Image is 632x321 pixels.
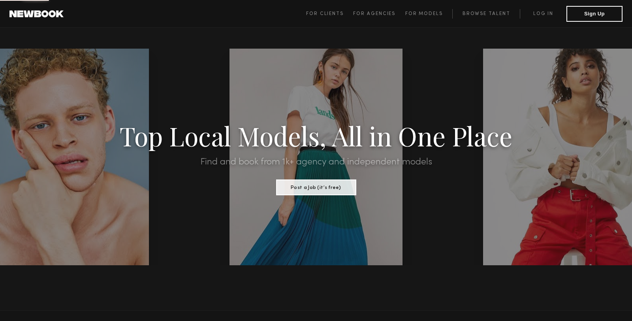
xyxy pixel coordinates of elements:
[520,9,566,19] a: Log in
[405,9,453,19] a: For Models
[405,11,443,16] span: For Models
[306,9,353,19] a: For Clients
[353,11,395,16] span: For Agencies
[452,9,520,19] a: Browse Talent
[353,9,405,19] a: For Agencies
[276,182,356,191] a: Post a Job (it’s free)
[47,157,585,167] h2: Find and book from 1k+ agency and independent models
[566,6,623,22] button: Sign Up
[47,123,585,148] h1: Top Local Models, All in One Place
[276,179,356,195] button: Post a Job (it’s free)
[306,11,344,16] span: For Clients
